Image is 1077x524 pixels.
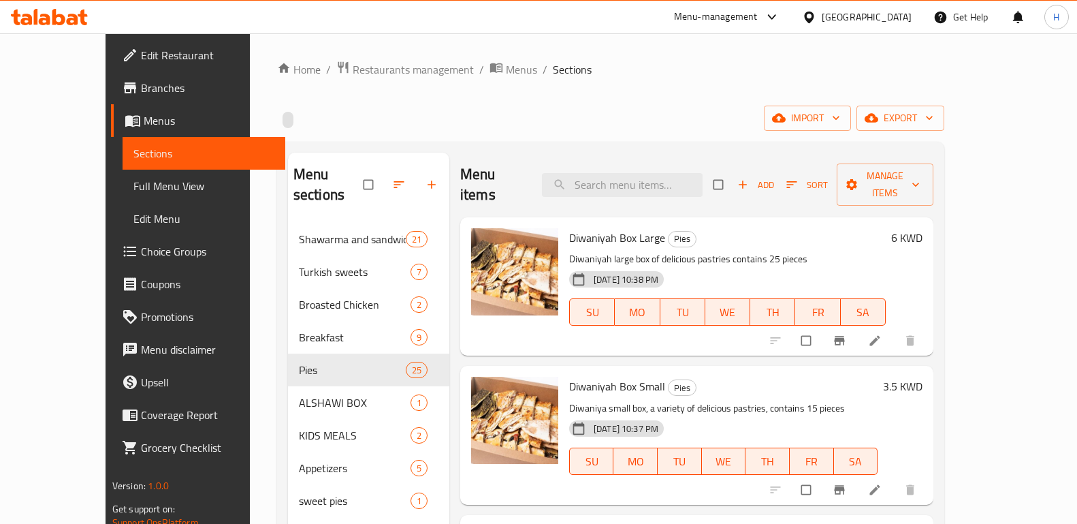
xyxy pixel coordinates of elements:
span: KIDS MEALS [299,427,411,444]
span: Pies [669,231,696,247]
button: MO [615,298,660,326]
span: Edit Restaurant [141,47,274,63]
div: items [411,395,428,411]
span: 21 [406,233,427,246]
div: items [406,231,428,247]
div: items [411,427,428,444]
a: Edit Menu [123,202,285,235]
a: Menus [111,104,285,137]
button: Add section [417,170,449,200]
button: import [764,106,851,131]
div: Pies25 [288,354,449,386]
span: SA [846,303,880,322]
div: sweet pies1 [288,484,449,517]
a: Edit menu item [868,483,884,497]
div: Turkish sweets7 [288,256,449,288]
div: items [411,329,428,345]
p: Diwaniya small box, a variety of delicious pastries, contains 15 pieces [569,400,878,417]
span: Select to update [793,328,822,354]
span: Menus [506,61,537,78]
nav: breadcrumb [277,61,944,78]
span: Version: [112,477,146,495]
span: TU [663,452,696,472]
span: Get support on: [112,500,175,518]
div: Turkish sweets [299,264,411,280]
span: TH [756,303,790,322]
li: / [479,61,484,78]
span: Promotions [141,309,274,325]
span: Pies [669,380,696,396]
a: Restaurants management [336,61,474,78]
span: Sections [553,61,592,78]
span: Add item [734,174,777,196]
span: FR [801,303,835,322]
button: Branch-specific-item [824,475,857,505]
span: SU [575,452,609,472]
a: Choice Groups [111,235,285,268]
div: items [411,264,428,280]
button: SA [834,448,878,475]
a: Coverage Report [111,399,285,431]
div: KIDS MEALS2 [288,419,449,452]
span: Full Menu View [133,178,274,194]
button: WE [705,298,750,326]
span: Coverage Report [141,407,274,423]
span: ALSHAWI BOX [299,395,411,411]
button: Sort [783,174,831,196]
a: Coupons [111,268,285,300]
div: Appetizers [299,460,411,476]
span: WE [711,303,745,322]
a: Sections [123,137,285,170]
span: Shawarma and sandwiches [299,231,406,247]
span: Grocery Checklist [141,440,274,456]
span: [DATE] 10:37 PM [588,422,664,435]
a: Full Menu View [123,170,285,202]
span: 1 [411,495,427,508]
div: Shawarma and sandwiches21 [288,223,449,256]
a: Menu disclaimer [111,333,285,366]
h6: 6 KWD [891,228,922,247]
span: import [775,110,840,127]
span: FR [795,452,829,472]
span: 7 [411,266,427,279]
span: SA [839,452,873,472]
div: items [411,460,428,476]
button: export [856,106,944,131]
div: Menu-management [674,9,758,25]
span: Sections [133,145,274,161]
span: 1.0.0 [148,477,169,495]
div: [GEOGRAPHIC_DATA] [822,10,912,25]
p: Diwaniyah large box of delicious pastries contains 25 pieces [569,251,886,268]
span: [DATE] 10:38 PM [588,273,664,286]
button: TH [750,298,795,326]
a: Edit menu item [868,334,884,348]
span: H [1053,10,1059,25]
img: Diwaniyah Box Large [471,228,558,315]
div: Pies [299,362,406,378]
span: Branches [141,80,274,96]
h2: Menu sections [293,164,364,205]
span: Broasted Chicken [299,296,411,313]
a: Branches [111,72,285,104]
span: Coupons [141,276,274,292]
span: Sort items [777,174,837,196]
a: Home [277,61,321,78]
div: Appetizers5 [288,452,449,484]
button: SU [569,448,614,475]
div: Broasted Chicken2 [288,288,449,321]
span: Select to update [793,477,822,503]
span: WE [707,452,741,472]
span: sweet pies [299,493,411,509]
button: TU [658,448,702,475]
li: / [326,61,331,78]
div: items [411,493,428,509]
span: Upsell [141,374,274,390]
button: Branch-specific-item [824,326,857,356]
span: MO [619,452,652,472]
a: Upsell [111,366,285,399]
span: Breakfast [299,329,411,345]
